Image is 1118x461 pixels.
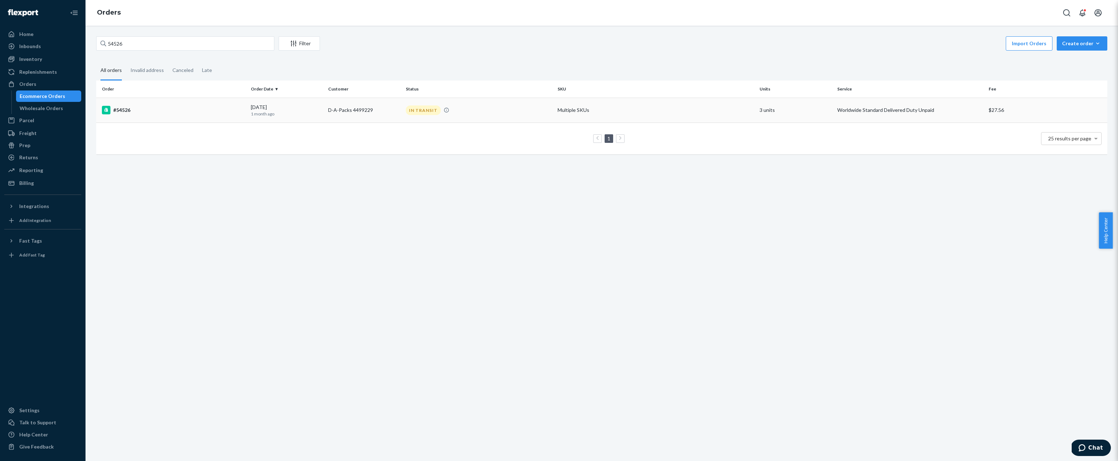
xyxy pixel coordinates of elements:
div: Help Center [19,431,48,438]
a: Help Center [4,429,81,440]
button: Fast Tags [4,235,81,247]
a: Settings [4,405,81,416]
div: Talk to Support [19,419,56,426]
a: Inbounds [4,41,81,52]
th: Units [757,81,834,98]
div: #54526 [102,106,245,114]
div: IN TRANSIT [406,105,441,115]
a: Page 1 is your current page [606,135,612,141]
a: Home [4,29,81,40]
div: Add Fast Tag [19,252,45,258]
div: [DATE] [251,104,323,117]
div: Filter [279,40,320,47]
div: Orders [19,81,36,88]
div: Canceled [172,61,193,79]
th: SKU [555,81,757,98]
div: Inventory [19,56,42,63]
th: Order Date [248,81,326,98]
a: Returns [4,152,81,163]
th: Status [403,81,555,98]
button: Open account menu [1091,6,1105,20]
th: Service [834,81,986,98]
input: Search orders [96,36,274,51]
p: 1 month ago [251,111,323,117]
button: Open notifications [1075,6,1089,20]
td: Multiple SKUs [555,98,757,123]
button: Talk to Support [4,417,81,428]
div: Inbounds [19,43,41,50]
button: Filter [279,36,320,51]
div: Integrations [19,203,49,210]
a: Ecommerce Orders [16,90,82,102]
a: Wholesale Orders [16,103,82,114]
div: Give Feedback [19,443,54,450]
button: Help Center [1099,212,1113,249]
div: Parcel [19,117,34,124]
div: Customer [328,86,400,92]
p: Worldwide Standard Delivered Duty Unpaid [837,107,983,114]
div: Billing [19,180,34,187]
button: Import Orders [1006,36,1052,51]
a: Reporting [4,165,81,176]
th: Fee [986,81,1107,98]
a: Add Fast Tag [4,249,81,261]
div: Create order [1062,40,1102,47]
div: Home [19,31,33,38]
ol: breadcrumbs [91,2,126,23]
a: Replenishments [4,66,81,78]
td: D-A-Packs 4499229 [325,98,403,123]
iframe: Opens a widget where you can chat to one of our agents [1072,440,1111,457]
th: Order [96,81,248,98]
div: All orders [100,61,122,81]
div: Add Integration [19,217,51,223]
button: Give Feedback [4,441,81,452]
div: Replenishments [19,68,57,76]
a: Inventory [4,53,81,65]
a: Orders [4,78,81,90]
div: Settings [19,407,40,414]
button: Close Navigation [67,6,81,20]
div: Prep [19,142,30,149]
a: Freight [4,128,81,139]
div: Ecommerce Orders [20,93,65,100]
a: Prep [4,140,81,151]
td: $27.56 [986,98,1107,123]
div: Invalid address [130,61,164,79]
a: Add Integration [4,215,81,226]
div: Freight [19,130,37,137]
span: 25 results per page [1048,135,1091,141]
div: Returns [19,154,38,161]
div: Fast Tags [19,237,42,244]
a: Orders [97,9,121,16]
img: Flexport logo [8,9,38,16]
div: Late [202,61,212,79]
div: Wholesale Orders [20,105,63,112]
button: Open Search Box [1060,6,1074,20]
a: Billing [4,177,81,189]
button: Integrations [4,201,81,212]
a: Parcel [4,115,81,126]
div: Reporting [19,167,43,174]
td: 3 units [757,98,834,123]
button: Create order [1057,36,1107,51]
